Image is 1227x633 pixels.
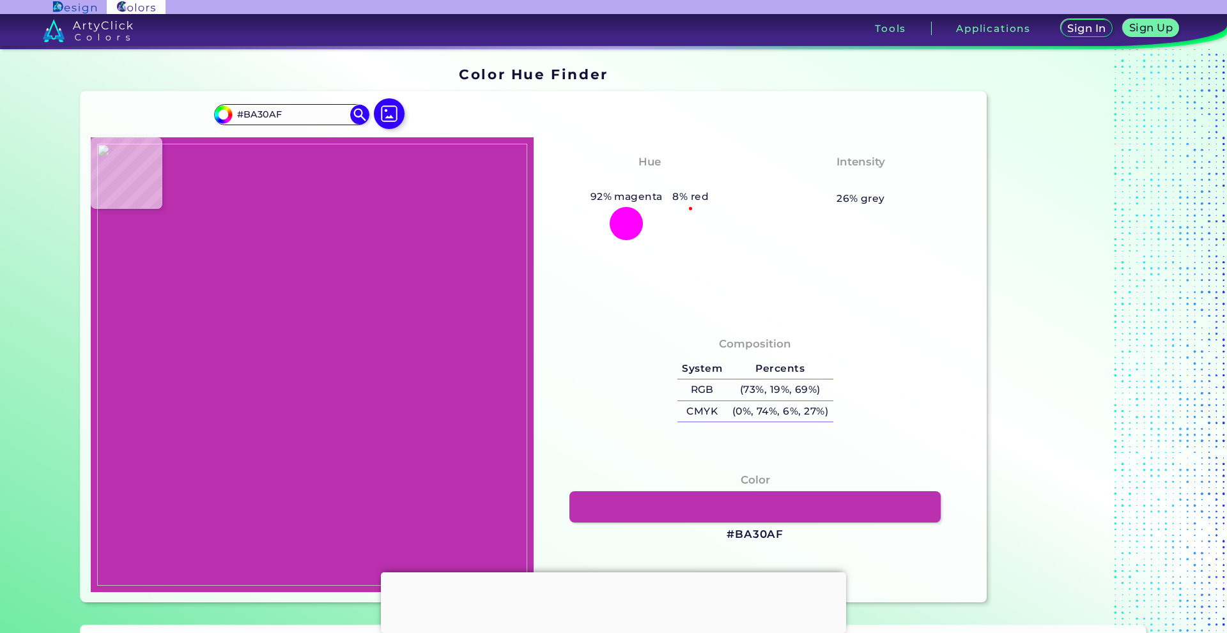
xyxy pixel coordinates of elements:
h5: System [677,358,727,379]
h4: Color [741,471,770,489]
h3: Medium [831,173,891,188]
iframe: Advertisement [381,572,846,630]
img: ArtyClick Design logo [53,1,96,13]
h4: Composition [719,335,791,353]
h3: Magenta [617,173,681,188]
h4: Intensity [837,153,885,171]
h5: CMYK [677,401,727,422]
h1: Color Hue Finder [459,65,608,84]
h5: (0%, 74%, 6%, 27%) [727,401,833,422]
h4: Hue [638,153,661,171]
h5: (73%, 19%, 69%) [727,379,833,400]
a: Sign In [1060,19,1114,38]
h5: Sign In [1067,23,1107,34]
h5: Sign Up [1129,22,1174,33]
h3: Applications [956,24,1031,33]
img: icon search [350,105,369,124]
a: Sign Up [1122,19,1180,38]
iframe: Advertisement [992,62,1152,608]
img: logo_artyclick_colors_white.svg [43,19,133,42]
h5: 8% red [667,188,713,205]
img: icon picture [374,98,405,129]
h3: #BA30AF [727,527,783,542]
input: type color.. [232,106,351,123]
h5: 26% grey [837,190,885,207]
img: f42e150a-1ec7-4acf-b722-87483f4a3870 [97,144,527,586]
h5: Percents [727,358,833,379]
h3: Tools [875,24,906,33]
h5: 92% magenta [585,188,668,205]
h5: RGB [677,379,727,400]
